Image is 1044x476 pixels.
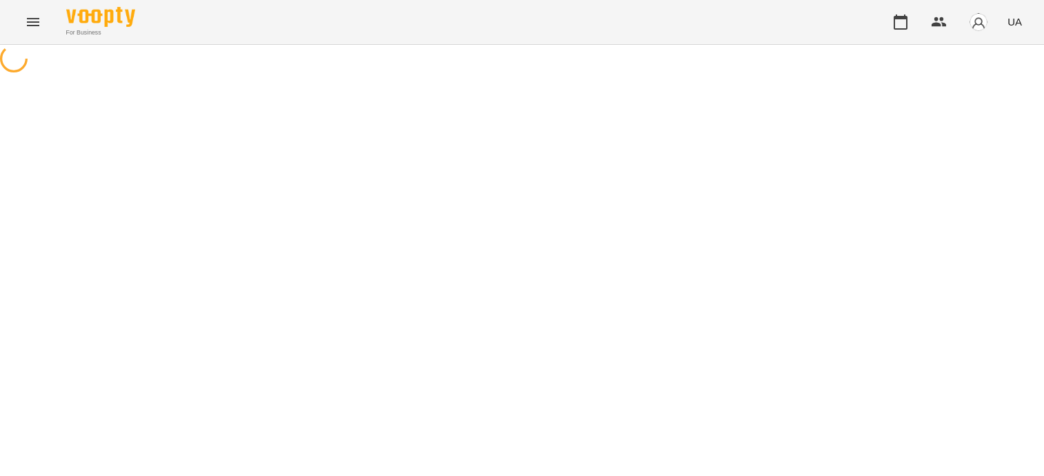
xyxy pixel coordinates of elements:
[969,12,988,32] img: avatar_s.png
[1002,9,1027,34] button: UA
[17,6,50,39] button: Menu
[1007,14,1022,29] span: UA
[66,28,135,37] span: For Business
[66,7,135,27] img: Voopty Logo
